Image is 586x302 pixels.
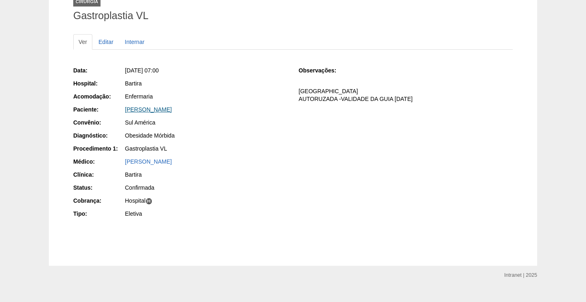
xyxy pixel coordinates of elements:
div: Confirmada [125,184,287,192]
span: [DATE] 07:00 [125,67,159,74]
div: Clínica: [73,171,124,179]
div: Hospital: [73,79,124,88]
div: Bartira [125,79,287,88]
div: Procedimento 1: [73,144,124,153]
div: Intranet | 2025 [504,271,537,279]
h1: Gastroplastia VL [73,11,513,21]
div: Observações: [299,66,350,74]
p: [GEOGRAPHIC_DATA] AUTORUZADA -VALIDADE DA GUIA [DATE] [299,88,513,103]
div: Convênio: [73,118,124,127]
span: H [146,198,153,205]
div: Acomodação: [73,92,124,101]
div: Sul América [125,118,287,127]
div: Paciente: [73,105,124,114]
a: [PERSON_NAME] [125,106,172,113]
div: Bartira [125,171,287,179]
div: Gastroplastia VL [125,144,287,153]
div: Enfermaria [125,92,287,101]
a: Internar [120,34,150,50]
div: Médico: [73,158,124,166]
div: Tipo: [73,210,124,218]
a: Editar [93,34,119,50]
div: Obesidade Mórbida [125,131,287,140]
a: [PERSON_NAME] [125,158,172,165]
div: Hospital [125,197,287,205]
div: Eletiva [125,210,287,218]
div: Diagnóstico: [73,131,124,140]
div: Status: [73,184,124,192]
div: Data: [73,66,124,74]
div: Cobrança: [73,197,124,205]
a: Ver [73,34,92,50]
